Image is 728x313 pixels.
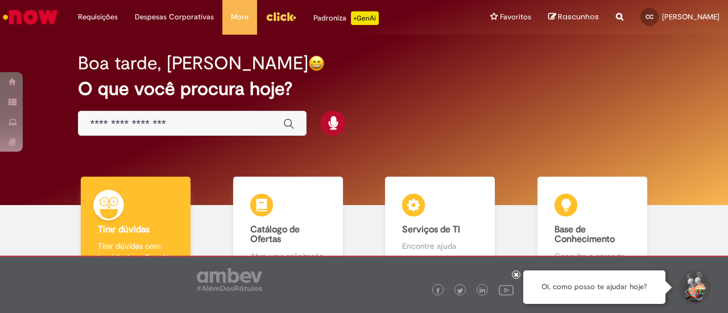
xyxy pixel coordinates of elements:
[364,177,516,275] a: Serviços de TI Encontre ajuda
[435,288,441,294] img: logo_footer_facebook.png
[250,251,326,262] p: Abra uma solicitação
[558,11,599,22] span: Rascunhos
[231,11,249,23] span: More
[479,287,485,294] img: logo_footer_linkedin.png
[98,224,150,235] b: Tirar dúvidas
[351,11,379,25] p: +GenAi
[250,224,300,245] b: Catálogo de Ofertas
[308,55,325,72] img: happy-face.png
[523,270,665,304] div: Oi, como posso te ajudar hoje?
[98,240,173,263] p: Tirar dúvidas com Lupi Assist e Gen Ai
[500,11,531,23] span: Favoritos
[516,177,669,275] a: Base de Conhecimento Consulte e aprenda
[555,224,615,245] b: Base de Conhecimento
[402,240,478,252] p: Encontre ajuda
[548,12,599,23] a: Rascunhos
[313,11,379,25] div: Padroniza
[212,177,365,275] a: Catálogo de Ofertas Abra uma solicitação
[677,270,711,304] button: Iniciar Conversa de Suporte
[1,6,60,28] img: ServiceNow
[662,12,719,22] span: [PERSON_NAME]
[402,224,460,235] b: Serviços de TI
[266,8,296,25] img: click_logo_yellow_360x200.png
[78,79,650,99] h2: O que você procura hoje?
[646,13,653,20] span: CC
[78,53,308,73] h2: Boa tarde, [PERSON_NAME]
[457,288,463,294] img: logo_footer_twitter.png
[197,268,262,291] img: logo_footer_ambev_rotulo_gray.png
[135,11,214,23] span: Despesas Corporativas
[499,282,514,297] img: logo_footer_youtube.png
[555,251,630,262] p: Consulte e aprenda
[78,11,118,23] span: Requisições
[60,177,212,275] a: Tirar dúvidas Tirar dúvidas com Lupi Assist e Gen Ai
